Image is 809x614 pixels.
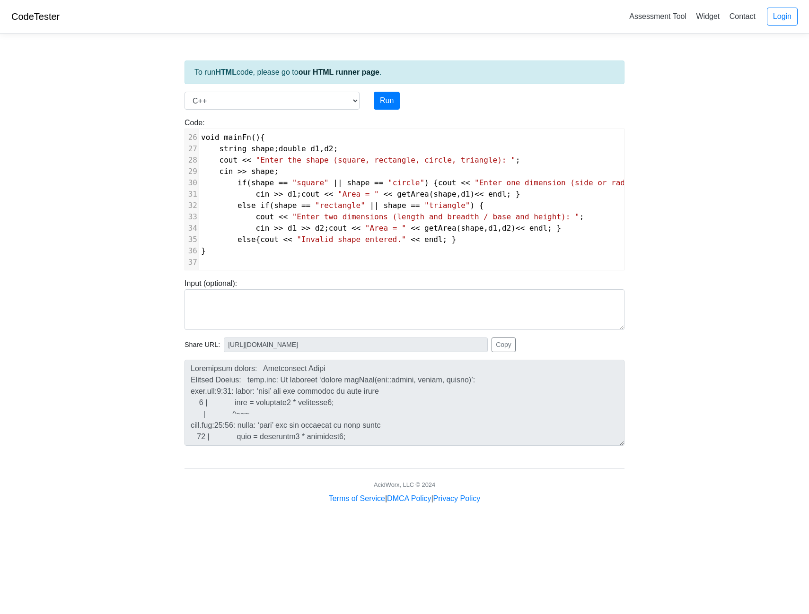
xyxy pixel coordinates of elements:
[329,494,385,502] a: Terms of Service
[201,235,457,244] span: { ; }
[301,190,320,199] span: cout
[324,144,333,153] span: d2
[237,235,256,244] span: else
[260,235,279,244] span: cout
[388,178,424,187] span: "circle"
[274,224,283,233] span: >>
[256,190,270,199] span: cin
[185,223,199,234] div: 34
[185,189,199,200] div: 31
[502,224,511,233] span: d2
[256,224,270,233] span: cin
[299,68,379,76] a: our HTML runner page
[224,133,251,142] span: mainFn
[260,201,269,210] span: if
[201,156,520,164] span: ;
[488,190,507,199] span: endl
[177,117,632,270] div: Code:
[369,201,378,210] span: ||
[185,211,199,223] div: 33
[201,246,206,255] span: }
[347,178,369,187] span: shape
[283,235,292,244] span: <<
[374,92,400,110] button: Run
[315,224,324,233] span: d2
[201,167,279,176] span: ;
[224,337,488,352] input: No share available yet
[461,190,470,199] span: d1
[315,201,365,210] span: "rectangle"
[301,201,310,210] span: ==
[185,155,199,166] div: 28
[201,190,520,199] span: ; ( , ) ; }
[333,178,342,187] span: ||
[324,190,333,199] span: <<
[201,133,265,142] span: (){
[374,480,435,489] div: AcidWorx, LLC © 2024
[220,156,238,164] span: cout
[424,201,470,210] span: "triangle"
[461,224,484,233] span: shape
[237,178,246,187] span: if
[411,224,420,233] span: <<
[242,156,251,164] span: <<
[767,8,798,26] a: Login
[297,235,406,244] span: "Invalid shape entered."
[185,132,199,143] div: 26
[185,166,199,177] div: 29
[529,224,548,233] span: endl
[11,11,60,22] a: CodeTester
[352,224,361,233] span: <<
[185,234,199,245] div: 35
[185,245,199,257] div: 36
[201,201,484,210] span: ( ) {
[329,224,347,233] span: cout
[310,144,319,153] span: d1
[383,201,406,210] span: shape
[625,9,690,24] a: Assessment Tool
[383,190,392,199] span: <<
[374,178,383,187] span: ==
[475,178,657,187] span: "Enter one dimension (side or radius): "
[292,178,329,187] span: "square"
[338,190,379,199] span: "Area = "
[288,190,297,199] span: d1
[387,494,431,502] a: DMCA Policy
[433,190,456,199] span: shape
[185,143,199,155] div: 27
[185,257,199,268] div: 37
[461,178,470,187] span: <<
[185,200,199,211] div: 32
[201,133,220,142] span: void
[220,167,233,176] span: cin
[488,224,497,233] span: d1
[411,235,420,244] span: <<
[201,212,584,221] span: ;
[274,201,297,210] span: shape
[215,68,236,76] strong: HTML
[251,167,274,176] span: shape
[177,278,632,330] div: Input (optional):
[475,190,484,199] span: <<
[256,212,274,221] span: cout
[329,493,480,504] div: | |
[365,224,406,233] span: "Area = "
[433,494,481,502] a: Privacy Policy
[726,9,759,24] a: Contact
[185,177,199,189] div: 30
[279,178,288,187] span: ==
[256,156,516,164] span: "Enter the shape (square, rectangle, circle, triangle): "
[438,178,457,187] span: cout
[397,190,429,199] span: getArea
[516,224,525,233] span: <<
[274,190,283,199] span: >>
[237,167,246,176] span: >>
[301,224,310,233] span: >>
[185,61,624,84] div: To run code, please go to .
[251,144,274,153] span: shape
[237,201,256,210] span: else
[279,212,288,221] span: <<
[411,201,420,210] span: ==
[201,178,661,187] span: ( ) { ;
[492,337,516,352] button: Copy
